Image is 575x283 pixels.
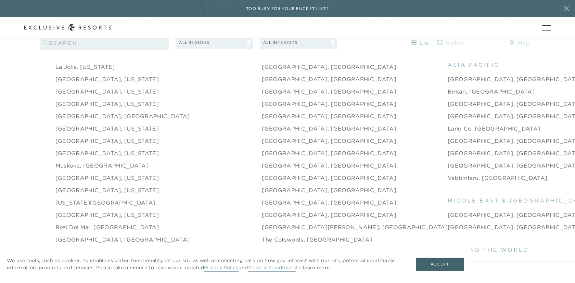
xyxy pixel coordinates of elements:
[448,61,499,69] span: asia pacific
[260,36,337,49] button: All Interests
[55,87,159,96] a: [GEOGRAPHIC_DATA], [US_STATE]
[448,124,540,133] a: Lang Co, [GEOGRAPHIC_DATA]
[204,264,239,272] a: Privacy Policy
[436,37,467,48] button: gallery
[448,246,529,254] span: around the world
[176,36,253,49] button: All Regions
[262,211,396,219] a: [GEOGRAPHIC_DATA], [GEOGRAPHIC_DATA]
[55,211,159,219] a: [GEOGRAPHIC_DATA], [US_STATE]
[246,5,329,12] h6: Too busy for your bucket list?
[262,100,396,108] a: [GEOGRAPHIC_DATA], [GEOGRAPHIC_DATA]
[262,75,396,83] a: [GEOGRAPHIC_DATA], [GEOGRAPHIC_DATA]
[448,174,547,182] a: Vabbinfaru, [GEOGRAPHIC_DATA]
[262,198,396,207] a: [GEOGRAPHIC_DATA], [GEOGRAPHIC_DATA]
[55,112,190,120] a: [GEOGRAPHIC_DATA], [GEOGRAPHIC_DATA]
[40,36,169,50] input: search
[248,264,296,272] a: Terms & Conditions
[55,198,156,207] a: [US_STATE][GEOGRAPHIC_DATA]
[55,75,159,83] a: [GEOGRAPHIC_DATA], [US_STATE]
[405,37,436,48] button: list
[55,124,159,133] a: [GEOGRAPHIC_DATA], [US_STATE]
[7,257,402,271] p: We use tools, such as cookies, to enable essential functionality on our site as well as collectin...
[448,87,535,96] a: Bintan, [GEOGRAPHIC_DATA]
[55,235,190,244] a: [GEOGRAPHIC_DATA], [GEOGRAPHIC_DATA]
[55,100,159,108] a: [GEOGRAPHIC_DATA], [US_STATE]
[262,112,396,120] a: [GEOGRAPHIC_DATA], [GEOGRAPHIC_DATA]
[262,87,396,96] a: [GEOGRAPHIC_DATA], [GEOGRAPHIC_DATA]
[262,235,372,244] a: The Cotswolds, [GEOGRAPHIC_DATA]
[504,37,535,48] button: map
[262,174,396,182] a: [GEOGRAPHIC_DATA], [GEOGRAPHIC_DATA]
[262,223,448,231] a: [GEOGRAPHIC_DATA][PERSON_NAME], [GEOGRAPHIC_DATA]
[262,137,396,145] a: [GEOGRAPHIC_DATA], [GEOGRAPHIC_DATA]
[262,149,396,157] a: [GEOGRAPHIC_DATA], [GEOGRAPHIC_DATA]
[262,124,396,133] a: [GEOGRAPHIC_DATA], [GEOGRAPHIC_DATA]
[262,161,396,170] a: [GEOGRAPHIC_DATA], [GEOGRAPHIC_DATA]
[542,25,551,30] button: Open navigation
[262,63,396,71] a: [GEOGRAPHIC_DATA], [GEOGRAPHIC_DATA]
[55,223,159,231] a: Real del Mar, [GEOGRAPHIC_DATA]
[55,149,159,157] a: [GEOGRAPHIC_DATA], [US_STATE]
[55,161,149,170] a: Muskoka, [GEOGRAPHIC_DATA]
[55,137,159,145] a: [GEOGRAPHIC_DATA], [US_STATE]
[55,174,159,182] a: [GEOGRAPHIC_DATA], [US_STATE]
[55,63,115,71] a: La Jolla, [US_STATE]
[416,258,464,271] button: Accept
[262,186,396,194] a: [GEOGRAPHIC_DATA], [GEOGRAPHIC_DATA]
[55,186,159,194] a: [GEOGRAPHIC_DATA], [US_STATE]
